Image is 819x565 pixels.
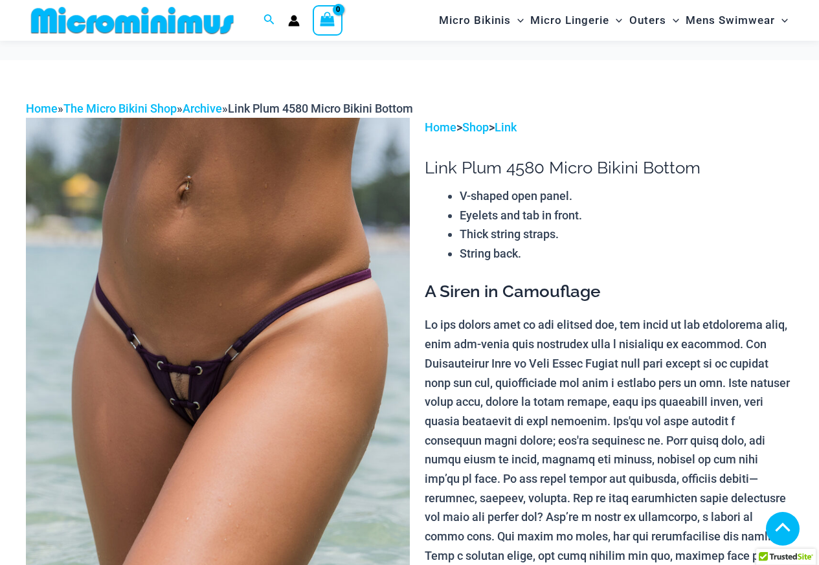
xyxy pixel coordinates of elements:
[425,281,793,303] h3: A Siren in Camouflage
[495,120,517,134] a: Link
[425,118,793,137] p: > >
[527,4,625,37] a: Micro LingerieMenu ToggleMenu Toggle
[264,12,275,28] a: Search icon link
[26,102,413,115] span: » » »
[686,4,775,37] span: Mens Swimwear
[425,120,456,134] a: Home
[63,102,177,115] a: The Micro Bikini Shop
[288,15,300,27] a: Account icon link
[228,102,413,115] span: Link Plum 4580 Micro Bikini Bottom
[439,4,511,37] span: Micro Bikinis
[775,4,788,37] span: Menu Toggle
[629,4,666,37] span: Outers
[511,4,524,37] span: Menu Toggle
[425,158,793,178] h1: Link Plum 4580 Micro Bikini Bottom
[609,4,622,37] span: Menu Toggle
[682,4,791,37] a: Mens SwimwearMenu ToggleMenu Toggle
[666,4,679,37] span: Menu Toggle
[26,6,239,35] img: MM SHOP LOGO FLAT
[460,206,793,225] li: Eyelets and tab in front.
[434,2,793,39] nav: Site Navigation
[183,102,222,115] a: Archive
[530,4,609,37] span: Micro Lingerie
[26,102,58,115] a: Home
[313,5,342,35] a: View Shopping Cart, empty
[460,225,793,244] li: Thick string straps.
[436,4,527,37] a: Micro BikinisMenu ToggleMenu Toggle
[626,4,682,37] a: OutersMenu ToggleMenu Toggle
[462,120,489,134] a: Shop
[460,186,793,206] li: V-shaped open panel.
[460,244,793,263] li: String back.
